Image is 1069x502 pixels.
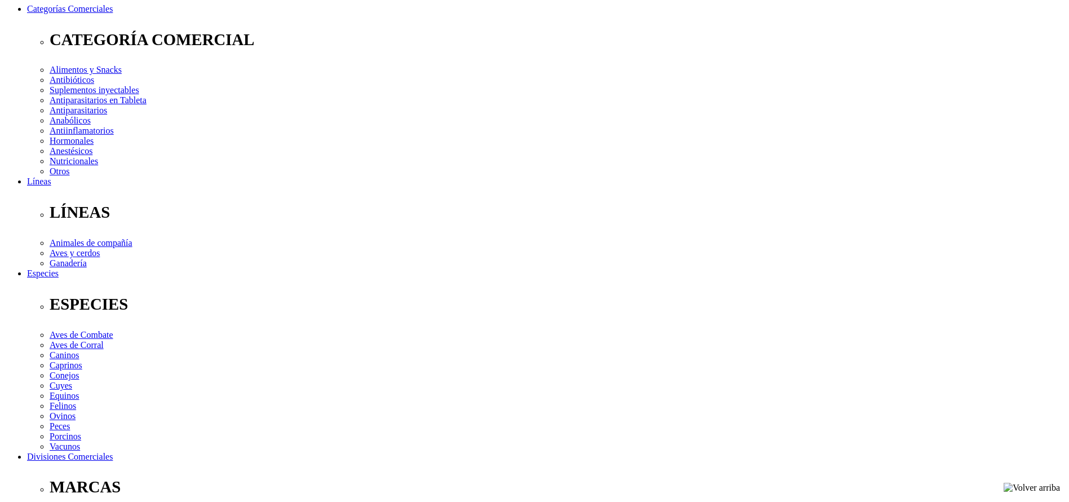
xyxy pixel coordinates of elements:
[50,116,91,125] a: Anabólicos
[50,105,107,115] a: Antiparasitarios
[50,85,139,95] a: Suplementos inyectables
[50,146,92,156] a: Anestésicos
[50,95,147,105] a: Antiparasitarios en Tableta
[1004,483,1060,493] img: Volver arriba
[50,203,1064,222] p: LÍNEAS
[27,4,113,14] a: Categorías Comerciales
[50,478,1064,496] p: MARCAS
[50,136,94,146] a: Hormonales
[6,158,194,496] iframe: Brevo live chat
[50,75,94,85] a: Antibióticos
[50,30,1064,49] p: CATEGORÍA COMERCIAL
[50,65,122,74] a: Alimentos y Snacks
[50,295,1064,314] p: ESPECIES
[50,156,98,166] a: Nutricionales
[50,126,114,135] a: Antiinflamatorios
